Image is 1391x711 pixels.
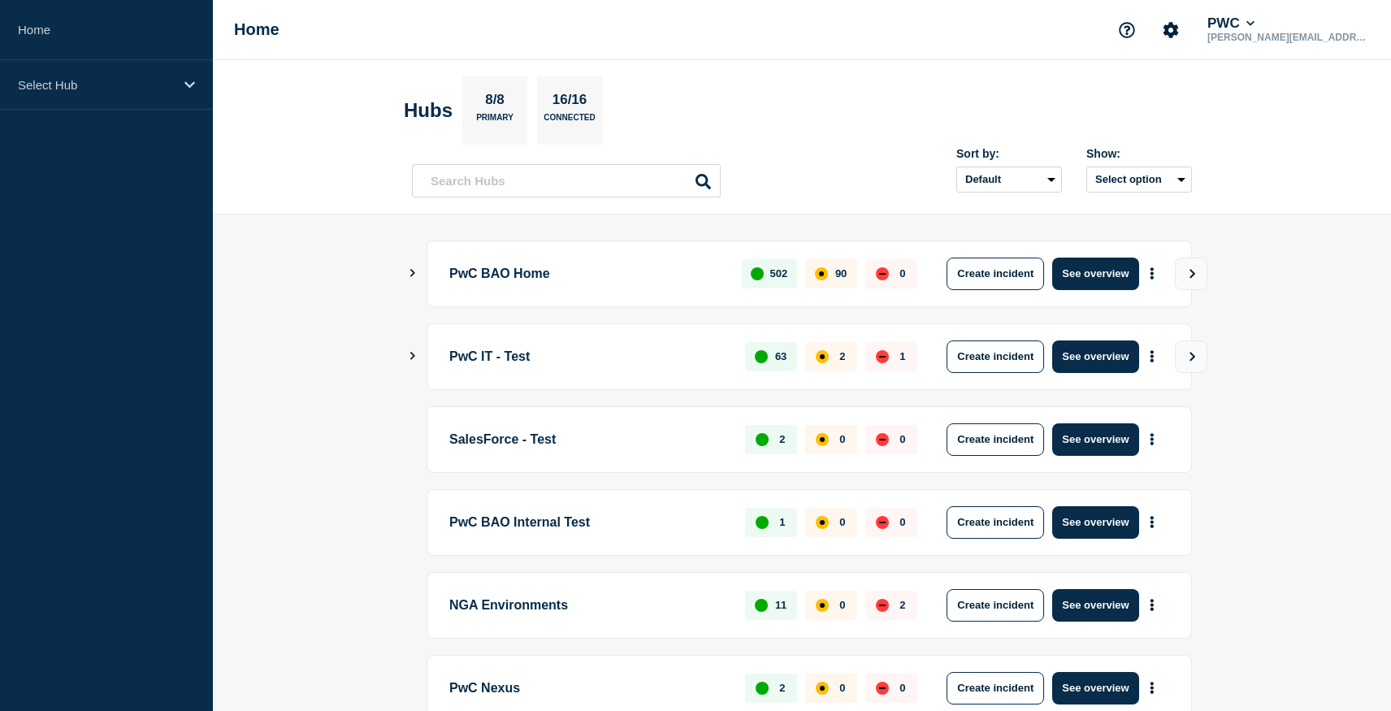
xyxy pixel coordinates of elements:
[947,423,1044,456] button: Create incident
[816,516,829,529] div: affected
[876,433,889,446] div: down
[899,682,905,694] p: 0
[1110,13,1144,47] button: Support
[479,92,511,113] p: 8/8
[476,113,513,130] p: Primary
[234,20,279,39] h1: Home
[816,599,829,612] div: affected
[18,78,174,92] p: Select Hub
[756,682,769,695] div: up
[839,599,845,611] p: 0
[544,113,595,130] p: Connected
[839,433,845,445] p: 0
[779,433,785,445] p: 2
[755,350,768,363] div: up
[947,258,1044,290] button: Create incident
[1052,258,1138,290] button: See overview
[1175,258,1207,290] button: View
[1086,147,1192,160] div: Show:
[816,350,829,363] div: affected
[770,267,788,280] p: 502
[876,599,889,612] div: down
[779,516,785,528] p: 1
[449,423,726,456] p: SalesForce - Test
[449,672,726,704] p: PwC Nexus
[409,350,417,362] button: Show Connected Hubs
[876,267,889,280] div: down
[947,672,1044,704] button: Create incident
[899,267,905,280] p: 0
[956,167,1062,193] select: Sort by
[1142,424,1163,454] button: More actions
[1142,258,1163,288] button: More actions
[779,682,785,694] p: 2
[1142,673,1163,703] button: More actions
[899,599,905,611] p: 2
[775,350,786,362] p: 63
[409,267,417,280] button: Show Connected Hubs
[947,589,1044,622] button: Create incident
[956,147,1062,160] div: Sort by:
[876,682,889,695] div: down
[1052,672,1138,704] button: See overview
[947,340,1044,373] button: Create incident
[1086,167,1192,193] button: Select option
[546,92,593,113] p: 16/16
[1142,341,1163,371] button: More actions
[899,433,905,445] p: 0
[839,350,845,362] p: 2
[1052,506,1138,539] button: See overview
[1052,340,1138,373] button: See overview
[839,682,845,694] p: 0
[756,516,769,529] div: up
[449,506,726,539] p: PwC BAO Internal Test
[876,350,889,363] div: down
[412,164,721,197] input: Search Hubs
[1175,340,1207,373] button: View
[816,433,829,446] div: affected
[449,258,723,290] p: PwC BAO Home
[1052,423,1138,456] button: See overview
[947,506,1044,539] button: Create incident
[1154,13,1188,47] button: Account settings
[899,516,905,528] p: 0
[815,267,828,280] div: affected
[1142,590,1163,620] button: More actions
[1204,32,1373,43] p: [PERSON_NAME][EMAIL_ADDRESS][PERSON_NAME][DOMAIN_NAME]
[449,589,726,622] p: NGA Environments
[449,340,726,373] p: PwC IT - Test
[756,433,769,446] div: up
[816,682,829,695] div: affected
[835,267,847,280] p: 90
[751,267,764,280] div: up
[1142,507,1163,537] button: More actions
[899,350,905,362] p: 1
[1052,589,1138,622] button: See overview
[404,99,453,122] h2: Hubs
[876,516,889,529] div: down
[775,599,786,611] p: 11
[755,599,768,612] div: up
[839,516,845,528] p: 0
[1204,15,1258,32] button: PWC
